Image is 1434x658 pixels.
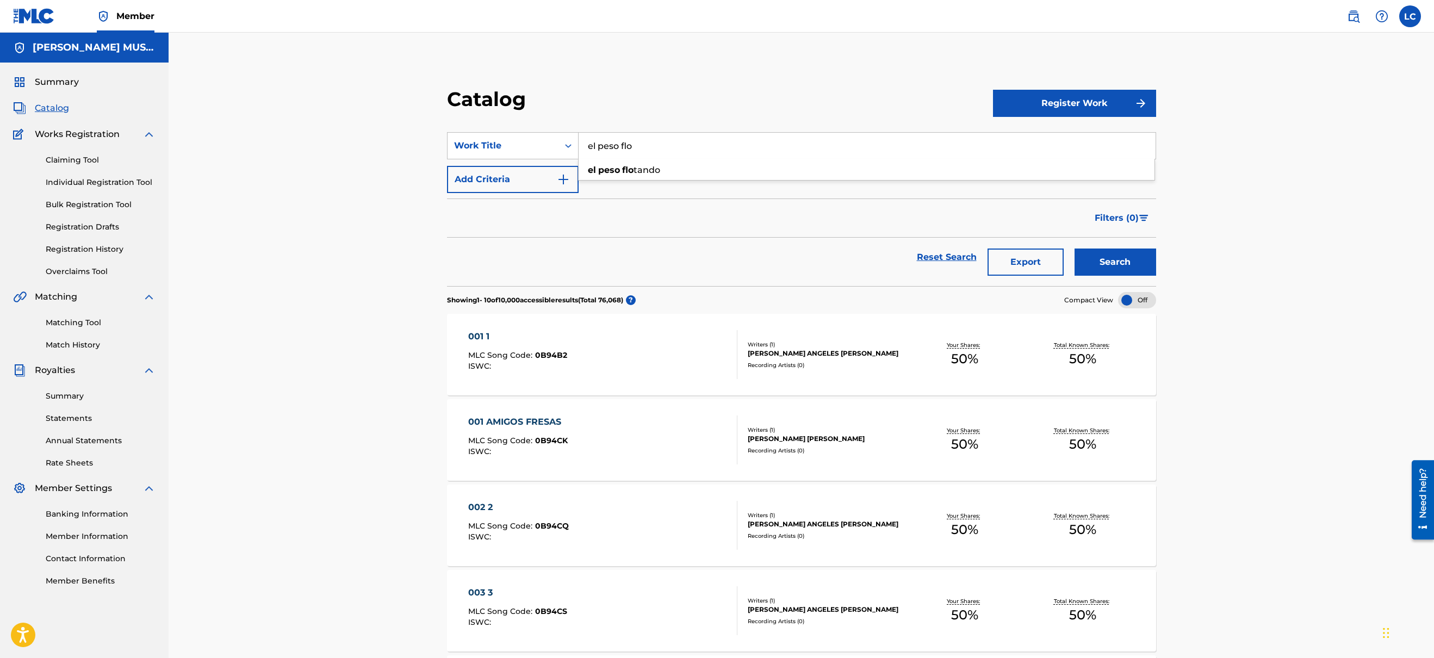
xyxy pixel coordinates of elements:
[468,415,568,429] div: 001 AMIGOS FRESAS
[1054,512,1112,520] p: Total Known Shares:
[468,436,535,445] span: MLC Song Code :
[46,508,156,520] a: Banking Information
[13,482,26,495] img: Member Settings
[748,511,906,519] div: Writers ( 1 )
[447,485,1156,566] a: 002 2MLC Song Code:0B94CQISWC:Writers (1)[PERSON_NAME] ANGELES [PERSON_NAME]Recording Artists (0)...
[1069,605,1096,625] span: 50 %
[748,434,906,444] div: [PERSON_NAME] [PERSON_NAME]
[46,317,156,328] a: Matching Tool
[951,434,978,454] span: 50 %
[13,76,79,89] a: SummarySummary
[951,605,978,625] span: 50 %
[447,132,1156,286] form: Search Form
[535,436,568,445] span: 0B94CK
[588,165,596,175] strong: el
[447,87,531,111] h2: Catalog
[35,76,79,89] span: Summary
[748,349,906,358] div: [PERSON_NAME] ANGELES [PERSON_NAME]
[142,364,156,377] img: expand
[46,575,156,587] a: Member Benefits
[13,290,27,303] img: Matching
[33,41,156,54] h5: MAXIMO AGUIRRE MUSIC PUBLISHING, INC.
[447,314,1156,395] a: 001 1MLC Song Code:0B94B2ISWC:Writers (1)[PERSON_NAME] ANGELES [PERSON_NAME]Recording Artists (0)...
[1380,606,1434,658] iframe: Chat Widget
[748,532,906,540] div: Recording Artists ( 0 )
[142,290,156,303] img: expand
[598,165,620,175] strong: peso
[468,350,535,360] span: MLC Song Code :
[1054,341,1112,349] p: Total Known Shares:
[468,617,494,627] span: ISWC :
[46,221,156,233] a: Registration Drafts
[535,350,567,360] span: 0B94B2
[748,605,906,614] div: [PERSON_NAME] ANGELES [PERSON_NAME]
[13,364,26,377] img: Royalties
[35,482,112,495] span: Member Settings
[988,249,1064,276] button: Export
[1383,617,1389,649] div: Drag
[1095,212,1139,225] span: Filters ( 0 )
[468,501,569,514] div: 002 2
[1139,215,1149,221] img: filter
[1399,5,1421,27] div: User Menu
[142,482,156,495] img: expand
[748,446,906,455] div: Recording Artists ( 0 )
[468,361,494,371] span: ISWC :
[447,399,1156,481] a: 001 AMIGOS FRESASMLC Song Code:0B94CKISWC:Writers (1)[PERSON_NAME] [PERSON_NAME]Recording Artists...
[626,295,636,305] span: ?
[35,364,75,377] span: Royalties
[1375,10,1388,23] img: help
[46,154,156,166] a: Claiming Tool
[468,330,567,343] div: 001 1
[1404,456,1434,544] iframe: Resource Center
[13,102,69,115] a: CatalogCatalog
[622,165,634,175] strong: flo
[1347,10,1360,23] img: search
[13,76,26,89] img: Summary
[35,290,77,303] span: Matching
[46,266,156,277] a: Overclaims Tool
[447,570,1156,651] a: 003 3MLC Song Code:0B94CSISWC:Writers (1)[PERSON_NAME] ANGELES [PERSON_NAME]Recording Artists (0)...
[557,173,570,186] img: 9d2ae6d4665cec9f34b9.svg
[468,532,494,542] span: ISWC :
[748,617,906,625] div: Recording Artists ( 0 )
[13,102,26,115] img: Catalog
[535,521,569,531] span: 0B94CQ
[447,295,623,305] p: Showing 1 - 10 of 10,000 accessible results (Total 76,068 )
[1069,520,1096,539] span: 50 %
[951,520,978,539] span: 50 %
[46,177,156,188] a: Individual Registration Tool
[1064,295,1113,305] span: Compact View
[1054,597,1112,605] p: Total Known Shares:
[1088,204,1156,232] button: Filters (0)
[13,128,27,141] img: Works Registration
[1054,426,1112,434] p: Total Known Shares:
[35,128,120,141] span: Works Registration
[454,139,552,152] div: Work Title
[947,426,983,434] p: Your Shares:
[46,199,156,210] a: Bulk Registration Tool
[748,340,906,349] div: Writers ( 1 )
[13,41,26,54] img: Accounts
[468,586,567,599] div: 003 3
[35,102,69,115] span: Catalog
[46,244,156,255] a: Registration History
[46,457,156,469] a: Rate Sheets
[911,245,982,269] a: Reset Search
[947,512,983,520] p: Your Shares:
[46,413,156,424] a: Statements
[947,597,983,605] p: Your Shares:
[46,339,156,351] a: Match History
[46,531,156,542] a: Member Information
[46,553,156,564] a: Contact Information
[46,435,156,446] a: Annual Statements
[468,606,535,616] span: MLC Song Code :
[97,10,110,23] img: Top Rightsholder
[1134,97,1147,110] img: f7272a7cc735f4ea7f67.svg
[748,426,906,434] div: Writers ( 1 )
[468,446,494,456] span: ISWC :
[1343,5,1364,27] a: Public Search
